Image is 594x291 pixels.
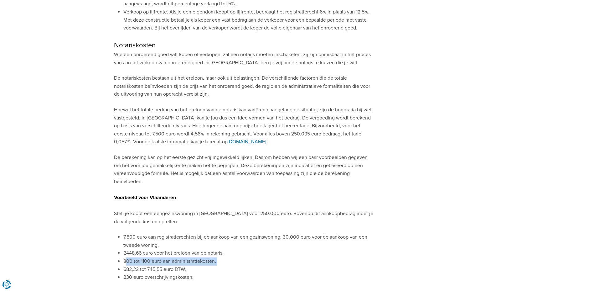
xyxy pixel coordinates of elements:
li: Verkoop op lijfrente. Als je een eigendom koopt op lijfrente, bedraagt het registratierecht 6% in... [123,8,374,32]
li: 2448,66 euro voor het ereloon van de notaris, [123,249,374,257]
li: 230 euro overschrijvingskosten. [123,273,374,282]
p: De berekening kan op het eerste gezicht vrij ingewikkeld lijken. Daarom hebben wij een paar voorb... [114,154,374,186]
li: 7.500 euro aan registratierechten bij de aankoop van een gezinswoning. 30.000 euro voor de aankoo... [123,233,374,249]
a: [DOMAIN_NAME] [228,139,266,145]
li: 800 tot 1100 euro aan administratiekosten, [123,257,374,266]
h2: Notariskosten [114,40,374,51]
p: Wie een onroerend goed wilt kopen of verkopen, zal een notaris moeten inschakelen: zij zijn onmis... [114,51,374,67]
p: De notariskosten bestaan uit het ereloon, maar ook uit belastingen. De verschillende factoren die... [114,74,374,98]
strong: Voorbeeld voor Vlaanderen [114,194,176,201]
p: Stel, je koopt een eengezinswoning in [GEOGRAPHIC_DATA] voor 250.000 euro. Bovenop dit aankoopbed... [114,210,374,226]
li: 682,22 tot 745,55 euro BTW, [123,266,374,274]
p: Hoewel het totale bedrag van het ereloon van de notaris kan variëren naar gelang de situatie, zij... [114,106,374,146]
